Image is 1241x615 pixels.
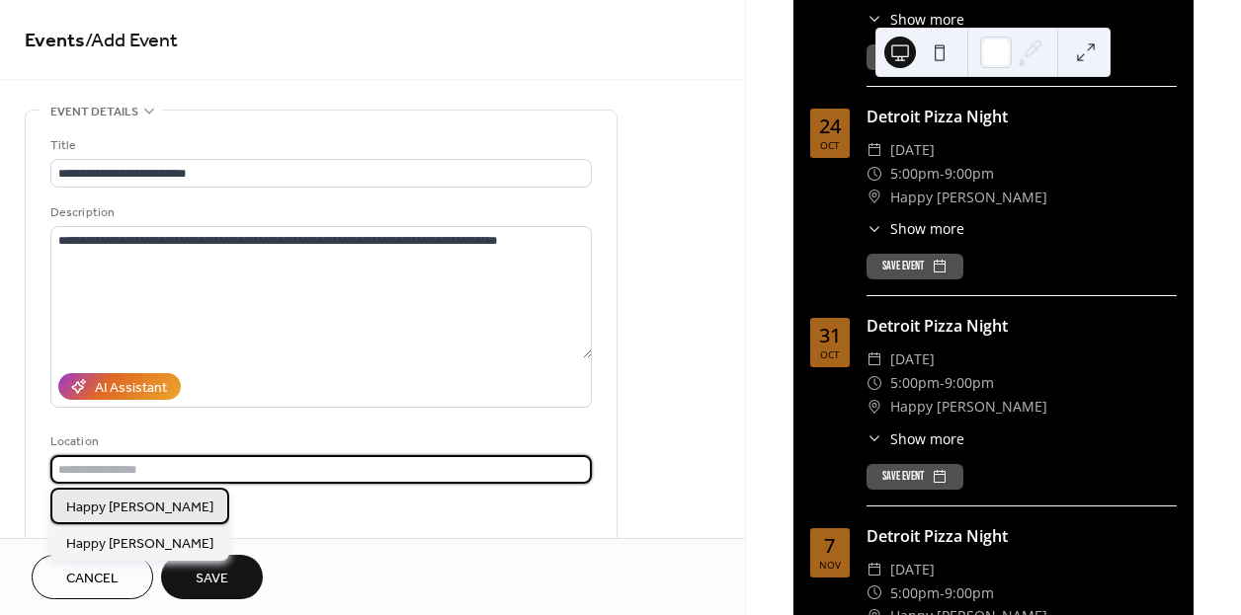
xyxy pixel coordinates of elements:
[867,371,882,395] div: ​
[161,555,263,599] button: Save
[820,140,840,150] div: Oct
[824,536,835,556] div: 7
[867,44,963,70] button: Save event
[890,371,940,395] span: 5:00pm
[867,428,964,449] button: ​Show more
[867,254,963,279] button: Save event
[867,581,882,605] div: ​
[890,347,935,371] span: [DATE]
[819,326,841,346] div: 31
[867,428,882,449] div: ​
[945,162,994,186] span: 9:00pm
[890,218,964,239] span: Show more
[945,371,994,395] span: 9:00pm
[890,428,964,449] span: Show more
[820,349,840,359] div: Oct
[890,558,935,581] span: [DATE]
[25,22,85,60] a: Events
[890,395,1047,419] span: Happy [PERSON_NAME]
[867,105,1177,128] div: Detroit Pizza Night
[890,581,940,605] span: 5:00pm
[867,314,1177,338] div: Detroit Pizza Night
[85,22,178,60] span: / Add Event
[867,395,882,419] div: ​
[50,102,138,122] span: Event details
[867,558,882,581] div: ​
[867,9,882,30] div: ​
[58,373,181,400] button: AI Assistant
[867,186,882,209] div: ​
[819,116,841,136] div: 24
[867,138,882,162] div: ​
[196,569,228,589] span: Save
[940,581,945,605] span: -
[867,218,964,239] button: ​Show more
[890,9,964,30] span: Show more
[867,464,963,490] button: Save event
[819,560,841,570] div: Nov
[867,9,964,30] button: ​Show more
[867,218,882,239] div: ​
[890,186,1047,209] span: Happy [PERSON_NAME]
[890,162,940,186] span: 5:00pm
[890,138,935,162] span: [DATE]
[867,347,882,371] div: ​
[867,162,882,186] div: ​
[867,524,1177,548] div: Detroit Pizza Night
[66,569,119,589] span: Cancel
[940,371,945,395] span: -
[940,162,945,186] span: -
[66,498,213,518] span: Happy [PERSON_NAME]
[95,378,167,399] div: AI Assistant
[945,581,994,605] span: 9:00pm
[50,135,588,156] div: Title
[66,534,213,555] span: Happy [PERSON_NAME]
[32,555,153,599] button: Cancel
[50,202,588,223] div: Description
[50,431,588,452] div: Location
